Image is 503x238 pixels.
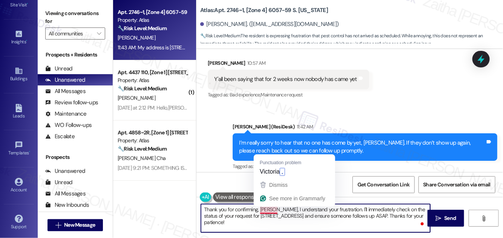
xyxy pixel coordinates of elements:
[4,175,34,196] a: Account
[29,149,30,154] span: •
[45,167,85,175] div: Unanswered
[423,181,491,189] span: Share Conversation via email
[233,161,497,172] div: Tagged as:
[26,38,27,43] span: •
[27,1,28,6] span: •
[436,215,441,221] i: 
[295,123,313,131] div: 11:42 AM
[118,44,213,51] div: 11:43 AM: My address is [STREET_ADDRESS]
[118,129,187,137] div: Apt. 4858~2R, [Zone 1] [STREET_ADDRESS][US_STATE]
[357,181,409,189] span: Get Conversation Link
[118,85,167,92] strong: 🔧 Risk Level: Medium
[233,123,497,133] div: [PERSON_NAME] (ResiDesk)
[45,99,98,107] div: Review follow-ups
[4,139,34,159] a: Templates •
[55,222,61,228] i: 
[353,176,414,193] button: Get Conversation Link
[45,76,85,84] div: Unanswered
[200,33,240,39] strong: 🔧 Risk Level: Medium
[4,64,34,85] a: Buildings
[118,145,167,152] strong: 🔧 Risk Level: Medium
[201,204,430,232] textarea: To enrich screen reader interactions, please activate Accessibility in Grammarly extension settings
[118,69,187,76] div: Apt. 4437 110, [Zone 1] [STREET_ADDRESS]
[208,59,369,70] div: [PERSON_NAME]
[45,87,86,95] div: All Messages
[208,89,369,100] div: Tagged as:
[118,95,155,101] span: [PERSON_NAME]
[45,121,92,129] div: WO Follow-ups
[200,6,328,14] b: Atlas: Apt. 2746~1, [Zone 4] 6057-59 S. [US_STATE]
[45,8,105,27] label: Viewing conversations for
[214,75,357,83] div: Y'all been saying that for 2 weeks now nobody has came yet
[118,25,167,32] strong: 🔧 Risk Level: Medium
[118,104,289,111] div: [DATE] at 2:12 PM: Hello,[PERSON_NAME].Sure u all have my permission to go in.
[118,165,349,171] div: [DATE] 9:21 PM: SOMETHING IS CLEARLY WRONG WITH YOU I WILL FORWARD ALL TO THE CEO ON [DATE]
[118,34,155,41] span: [PERSON_NAME]
[45,65,72,73] div: Unread
[38,51,113,59] div: Prospects + Residents
[118,76,187,84] div: Property: Atlas
[419,176,495,193] button: Share Conversation via email
[118,16,187,24] div: Property: Atlas
[4,212,34,233] a: Support
[261,92,303,98] span: Maintenance request
[97,31,101,37] i: 
[444,214,456,222] span: Send
[245,59,266,67] div: 10:57 AM
[239,139,485,155] div: I’m really sorry to hear that no one has come by yet, [PERSON_NAME]. If they don’t show up again,...
[428,210,464,227] button: Send
[45,190,86,198] div: All Messages
[200,20,339,28] div: [PERSON_NAME]. ([EMAIL_ADDRESS][DOMAIN_NAME])
[48,219,103,231] button: New Message
[4,102,34,122] a: Leads
[45,110,87,118] div: Maintenance
[4,27,34,48] a: Insights •
[45,201,89,209] div: New Inbounds
[230,92,261,98] span: Bad experience ,
[45,178,72,186] div: Unread
[118,8,187,16] div: Apt. 2746~1, [Zone 4] 6057-59 S. [US_STATE]
[64,221,95,229] span: New Message
[45,133,75,140] div: Escalate
[118,137,187,145] div: Property: Atlas
[118,155,166,162] span: [PERSON_NAME] Cha
[38,153,113,161] div: Prospects
[200,32,503,48] span: : The resident is expressing frustration that pest control has not arrived as scheduled. While an...
[49,27,93,40] input: All communities
[481,215,486,221] i: 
